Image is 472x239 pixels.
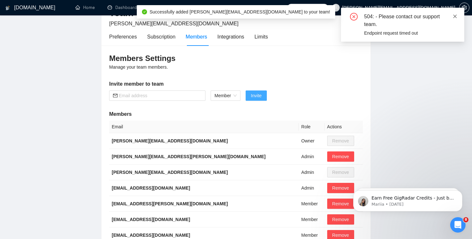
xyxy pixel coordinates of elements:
[75,5,95,10] a: homeHome
[344,177,472,222] iframe: Intercom notifications message
[459,5,469,10] a: setting
[334,5,338,10] span: user
[299,180,324,196] td: Admin
[109,64,168,70] span: Manage your team members.
[332,153,349,160] span: Remove
[217,33,244,41] div: Integrations
[325,121,363,133] th: Actions
[109,21,239,26] span: [PERSON_NAME][EMAIL_ADDRESS][DOMAIN_NAME]
[112,138,228,143] b: [PERSON_NAME][EMAIL_ADDRESS][DOMAIN_NAME]
[142,9,147,14] span: check-circle
[364,13,457,28] div: 504: - Please contact our support team.
[463,217,468,222] span: 8
[214,91,237,100] span: Member
[109,110,363,118] h5: Members
[109,53,363,64] h3: Members Settings
[299,165,324,180] td: Admin
[327,214,354,225] button: Remove
[112,154,266,159] b: [PERSON_NAME][EMAIL_ADDRESS][PERSON_NAME][DOMAIN_NAME]
[112,201,228,206] b: [EMAIL_ADDRESS][PERSON_NAME][DOMAIN_NAME]
[108,5,137,10] a: dashboardDashboard
[459,3,469,13] button: setting
[327,183,354,193] button: Remove
[318,4,325,11] span: 625
[327,199,354,209] button: Remove
[299,212,324,227] td: Member
[147,33,175,41] div: Subscription
[150,5,173,10] a: searchScanner
[332,232,349,239] span: Remove
[109,33,137,41] div: Preferences
[109,80,363,88] h5: Invite member to team
[119,92,202,99] input: Email address
[364,30,457,37] div: Endpoint request timed out
[332,216,349,223] span: Remove
[332,184,349,192] span: Remove
[332,200,349,207] span: Remove
[150,9,330,14] span: Successfully added [PERSON_NAME][EMAIL_ADDRESS][DOMAIN_NAME] to your team!
[298,4,317,11] span: Connects:
[350,13,358,21] span: close-circle
[299,149,324,165] td: Admin
[5,3,10,13] img: logo
[299,133,324,149] td: Owner
[112,185,190,191] b: [EMAIL_ADDRESS][DOMAIN_NAME]
[299,196,324,212] td: Member
[112,233,190,238] b: [EMAIL_ADDRESS][DOMAIN_NAME]
[453,14,457,19] span: close
[327,151,354,162] button: Remove
[109,121,299,133] th: Email
[450,217,466,233] iframe: Intercom live chat
[255,33,268,41] div: Limits
[186,33,207,41] div: Members
[251,92,261,99] span: Invite
[113,93,118,98] span: mail
[112,217,190,222] b: [EMAIL_ADDRESS][DOMAIN_NAME]
[112,170,228,175] b: [PERSON_NAME][EMAIL_ADDRESS][DOMAIN_NAME]
[299,121,324,133] th: Role
[246,90,267,101] button: Invite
